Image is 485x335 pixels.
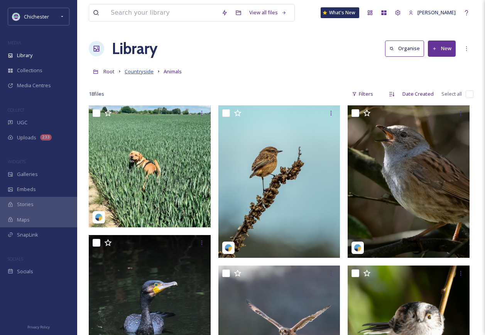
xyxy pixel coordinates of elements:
[125,67,154,76] a: Countryside
[17,268,33,275] span: Socials
[103,67,115,76] a: Root
[354,244,362,252] img: snapsea-logo.png
[17,52,32,59] span: Library
[428,41,456,56] button: New
[17,216,30,223] span: Maps
[385,41,424,56] button: Organise
[89,105,211,227] img: donsdogsandpetcare-18191109319311994.jpeg
[17,82,51,89] span: Media Centres
[8,159,25,164] span: WIDGETS
[27,325,50,330] span: Privacy Policy
[348,105,470,258] img: brian.bracher-18294540589175744.jpeg
[8,107,24,113] span: COLLECT
[399,86,438,102] div: Date Created
[8,256,23,262] span: SOCIALS
[218,105,340,258] img: brian.bracher-2757266.jpg
[17,171,38,178] span: Galleries
[24,13,49,20] span: Chichester
[103,68,115,75] span: Root
[417,9,456,16] span: [PERSON_NAME]
[17,67,42,74] span: Collections
[348,86,377,102] div: Filters
[40,134,52,140] div: 233
[385,41,428,56] a: Organise
[17,119,27,126] span: UGC
[112,37,157,60] a: Library
[17,201,34,208] span: Stories
[17,186,36,193] span: Embeds
[164,68,182,75] span: Animals
[441,90,462,98] span: Select all
[125,68,154,75] span: Countryside
[12,13,20,20] img: Logo_of_Chichester_District_Council.png
[164,67,182,76] a: Animals
[27,322,50,331] a: Privacy Policy
[89,90,104,98] span: 18 file s
[17,231,38,239] span: SnapLink
[107,4,218,21] input: Search your library
[225,244,232,252] img: snapsea-logo.png
[245,5,291,20] a: View all files
[17,134,36,141] span: Uploads
[8,40,21,46] span: MEDIA
[95,213,103,221] img: snapsea-logo.png
[405,5,460,20] a: [PERSON_NAME]
[321,7,359,18] a: What's New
